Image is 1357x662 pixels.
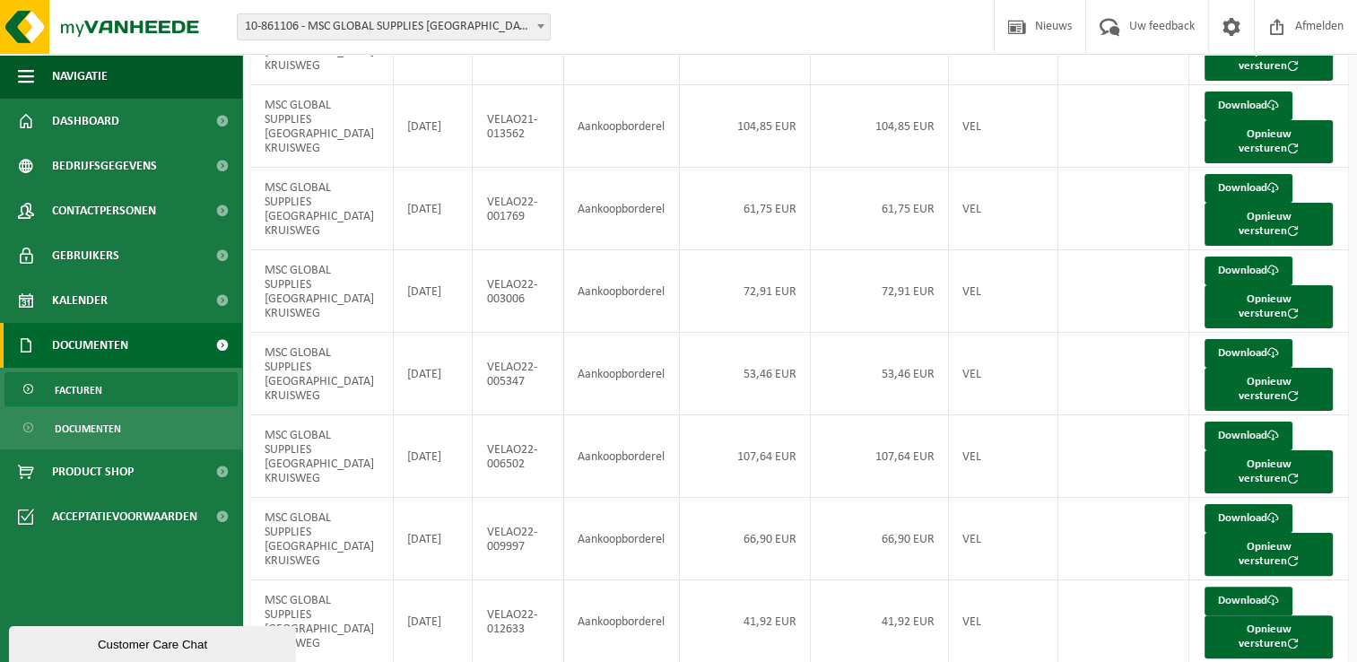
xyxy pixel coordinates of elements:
[1205,504,1292,533] a: Download
[1205,285,1333,328] button: Opnieuw versturen
[238,14,550,39] span: 10-861106 - MSC GLOBAL SUPPLIES BELGIUM KRUISWEG - ANTWERPEN
[473,415,563,498] td: VELAO22-006502
[52,323,128,368] span: Documenten
[949,333,1058,415] td: VEL
[473,168,563,250] td: VELAO22-001769
[811,85,949,168] td: 104,85 EUR
[1205,615,1333,658] button: Opnieuw versturen
[680,85,811,168] td: 104,85 EUR
[680,498,811,580] td: 66,90 EUR
[564,85,680,168] td: Aankoopborderel
[564,415,680,498] td: Aankoopborderel
[251,333,394,415] td: MSC GLOBAL SUPPLIES [GEOGRAPHIC_DATA] KRUISWEG
[9,623,300,662] iframe: chat widget
[564,333,680,415] td: Aankoopborderel
[55,412,121,446] span: Documenten
[52,278,108,323] span: Kalender
[811,415,949,498] td: 107,64 EUR
[251,168,394,250] td: MSC GLOBAL SUPPLIES [GEOGRAPHIC_DATA] KRUISWEG
[473,250,563,333] td: VELAO22-003006
[564,498,680,580] td: Aankoopborderel
[564,250,680,333] td: Aankoopborderel
[4,372,238,406] a: Facturen
[1205,91,1292,120] a: Download
[1205,533,1333,576] button: Opnieuw versturen
[811,250,949,333] td: 72,91 EUR
[1205,450,1333,493] button: Opnieuw versturen
[949,415,1058,498] td: VEL
[473,333,563,415] td: VELAO22-005347
[1205,257,1292,285] a: Download
[52,99,119,144] span: Dashboard
[1205,368,1333,411] button: Opnieuw versturen
[1205,203,1333,246] button: Opnieuw versturen
[52,188,156,233] span: Contactpersonen
[680,250,811,333] td: 72,91 EUR
[1205,587,1292,615] a: Download
[1205,120,1333,163] button: Opnieuw versturen
[473,85,563,168] td: VELAO21-013562
[680,168,811,250] td: 61,75 EUR
[52,494,197,539] span: Acceptatievoorwaarden
[473,498,563,580] td: VELAO22-009997
[949,498,1058,580] td: VEL
[394,415,473,498] td: [DATE]
[251,250,394,333] td: MSC GLOBAL SUPPLIES [GEOGRAPHIC_DATA] KRUISWEG
[251,85,394,168] td: MSC GLOBAL SUPPLIES [GEOGRAPHIC_DATA] KRUISWEG
[237,13,551,40] span: 10-861106 - MSC GLOBAL SUPPLIES BELGIUM KRUISWEG - ANTWERPEN
[680,333,811,415] td: 53,46 EUR
[394,168,473,250] td: [DATE]
[949,168,1058,250] td: VEL
[394,498,473,580] td: [DATE]
[251,498,394,580] td: MSC GLOBAL SUPPLIES [GEOGRAPHIC_DATA] KRUISWEG
[394,85,473,168] td: [DATE]
[55,373,102,407] span: Facturen
[394,333,473,415] td: [DATE]
[251,415,394,498] td: MSC GLOBAL SUPPLIES [GEOGRAPHIC_DATA] KRUISWEG
[811,333,949,415] td: 53,46 EUR
[1205,38,1333,81] button: Opnieuw versturen
[680,415,811,498] td: 107,64 EUR
[4,411,238,445] a: Documenten
[1205,174,1292,203] a: Download
[811,498,949,580] td: 66,90 EUR
[949,85,1058,168] td: VEL
[564,168,680,250] td: Aankoopborderel
[1205,339,1292,368] a: Download
[949,250,1058,333] td: VEL
[394,250,473,333] td: [DATE]
[52,233,119,278] span: Gebruikers
[52,449,134,494] span: Product Shop
[1205,422,1292,450] a: Download
[52,54,108,99] span: Navigatie
[811,168,949,250] td: 61,75 EUR
[52,144,157,188] span: Bedrijfsgegevens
